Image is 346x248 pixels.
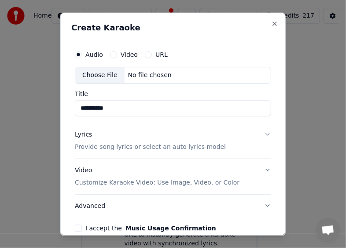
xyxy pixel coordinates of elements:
[85,51,103,57] label: Audio
[75,130,92,139] div: Lyrics
[75,67,125,83] div: Choose File
[75,90,271,96] label: Title
[125,70,175,79] div: No file chosen
[125,225,216,231] button: I accept the
[71,23,275,31] h2: Create Karaoke
[85,225,216,231] label: I accept the
[75,123,271,158] button: LyricsProvide song lyrics or select an auto lyrics model
[75,142,226,151] p: Provide song lyrics or select an auto lyrics model
[75,194,271,217] button: Advanced
[155,51,168,57] label: URL
[75,178,239,187] p: Customize Karaoke Video: Use Image, Video, or Color
[75,166,239,187] div: Video
[75,159,271,194] button: VideoCustomize Karaoke Video: Use Image, Video, or Color
[121,51,138,57] label: Video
